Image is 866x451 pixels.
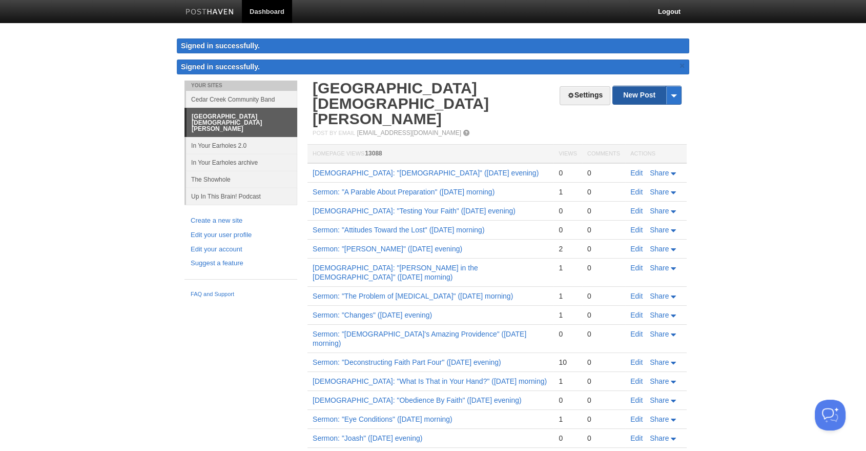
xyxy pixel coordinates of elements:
a: Edit [630,358,643,366]
div: 0 [559,225,576,234]
a: FAQ and Support [191,290,291,299]
div: 2 [559,244,576,253]
div: 0 [559,206,576,215]
span: Share [650,330,669,338]
div: 0 [587,168,620,178]
a: [EMAIL_ADDRESS][DOMAIN_NAME] [357,129,461,136]
div: 0 [559,396,576,405]
a: [DEMOGRAPHIC_DATA]: "[PERSON_NAME] in the [DEMOGRAPHIC_DATA]" ([DATE] morning) [313,264,478,281]
div: 0 [587,434,620,443]
a: [GEOGRAPHIC_DATA][DEMOGRAPHIC_DATA][PERSON_NAME] [187,108,297,137]
a: Sermon: "[PERSON_NAME]" ([DATE] evening) [313,245,462,253]
span: Share [650,358,669,366]
div: 0 [559,168,576,178]
span: 13088 [365,150,382,157]
div: 0 [587,396,620,405]
span: Post by Email [313,130,355,136]
span: Share [650,245,669,253]
div: 0 [587,244,620,253]
div: 0 [587,310,620,320]
a: Sermon: "The Problem of [MEDICAL_DATA]" ([DATE] morning) [313,292,513,300]
div: 0 [559,329,576,339]
div: 0 [587,291,620,301]
div: 1 [559,187,576,197]
div: 0 [587,358,620,367]
a: Sermon: "Joash" ([DATE] evening) [313,434,422,442]
a: Create a new site [191,215,291,226]
span: Share [650,264,669,272]
div: 0 [587,263,620,272]
a: × [677,60,687,72]
a: [DEMOGRAPHIC_DATA]: "What Is That in Your Hand?" ([DATE] morning) [313,377,547,385]
a: Edit your account [191,244,291,255]
a: Edit [630,245,643,253]
div: 1 [559,415,576,424]
a: Edit [630,226,643,234]
div: 1 [559,291,576,301]
a: Sermon: "Changes" ([DATE] evening) [313,311,432,319]
span: Share [650,415,669,423]
span: Signed in successfully. [181,63,260,71]
span: Share [650,292,669,300]
a: Edit [630,396,643,404]
div: 0 [587,225,620,234]
img: Posthaven-bar [185,9,234,16]
a: The Showhole [186,171,297,188]
span: Share [650,169,669,177]
a: Edit [630,311,643,319]
a: [DEMOGRAPHIC_DATA]: "Obedience By Faith" ([DATE] evening) [313,396,522,404]
span: Share [650,311,669,319]
a: In Your Earholes 2.0 [186,137,297,154]
a: Edit [630,188,643,196]
span: Share [650,207,669,215]
th: Views [553,145,582,164]
a: Sermon: "Deconstructing Faith Part Four" ([DATE] evening) [313,358,501,366]
div: 0 [587,329,620,339]
div: 0 [587,206,620,215]
a: [DEMOGRAPHIC_DATA]: "Testing Your Faith" ([DATE] evening) [313,207,516,215]
div: 1 [559,263,576,272]
div: 1 [559,377,576,386]
a: Suggest a feature [191,258,291,269]
a: Edit [630,264,643,272]
span: Share [650,188,669,196]
div: 1 [559,310,576,320]
a: Edit [630,377,643,385]
span: Share [650,434,669,442]
span: Share [650,377,669,385]
a: Edit [630,330,643,338]
a: Edit your user profile [191,230,291,241]
a: Sermon: "[DEMOGRAPHIC_DATA]'s Amazing Providence" ([DATE] morning) [313,330,526,347]
a: Settings [560,86,610,105]
a: New Post [613,86,681,104]
a: Edit [630,292,643,300]
th: Homepage Views [307,145,553,164]
a: [DEMOGRAPHIC_DATA]: "[DEMOGRAPHIC_DATA]" ([DATE] evening) [313,169,539,177]
a: Sermon: "Eye Conditions" ([DATE] morning) [313,415,452,423]
a: Cedar Creek Community Band [186,91,297,108]
div: Signed in successfully. [177,38,689,53]
a: Edit [630,169,643,177]
a: In Your Earholes archive [186,154,297,171]
th: Comments [582,145,625,164]
li: Your Sites [184,81,297,91]
span: Share [650,226,669,234]
div: 0 [587,415,620,424]
div: 0 [559,434,576,443]
a: Sermon: "Attitudes Toward the Lost" ([DATE] morning) [313,226,484,234]
a: Sermon: "A Parable About Preparation" ([DATE] morning) [313,188,494,196]
a: Edit [630,434,643,442]
th: Actions [625,145,687,164]
a: Edit [630,415,643,423]
div: 0 [587,187,620,197]
iframe: Help Scout Beacon - Open [815,400,846,430]
div: 10 [559,358,576,367]
div: 0 [587,377,620,386]
a: Edit [630,207,643,215]
a: [GEOGRAPHIC_DATA][DEMOGRAPHIC_DATA][PERSON_NAME] [313,80,489,127]
span: Share [650,396,669,404]
a: Up In This Brain! Podcast [186,188,297,205]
